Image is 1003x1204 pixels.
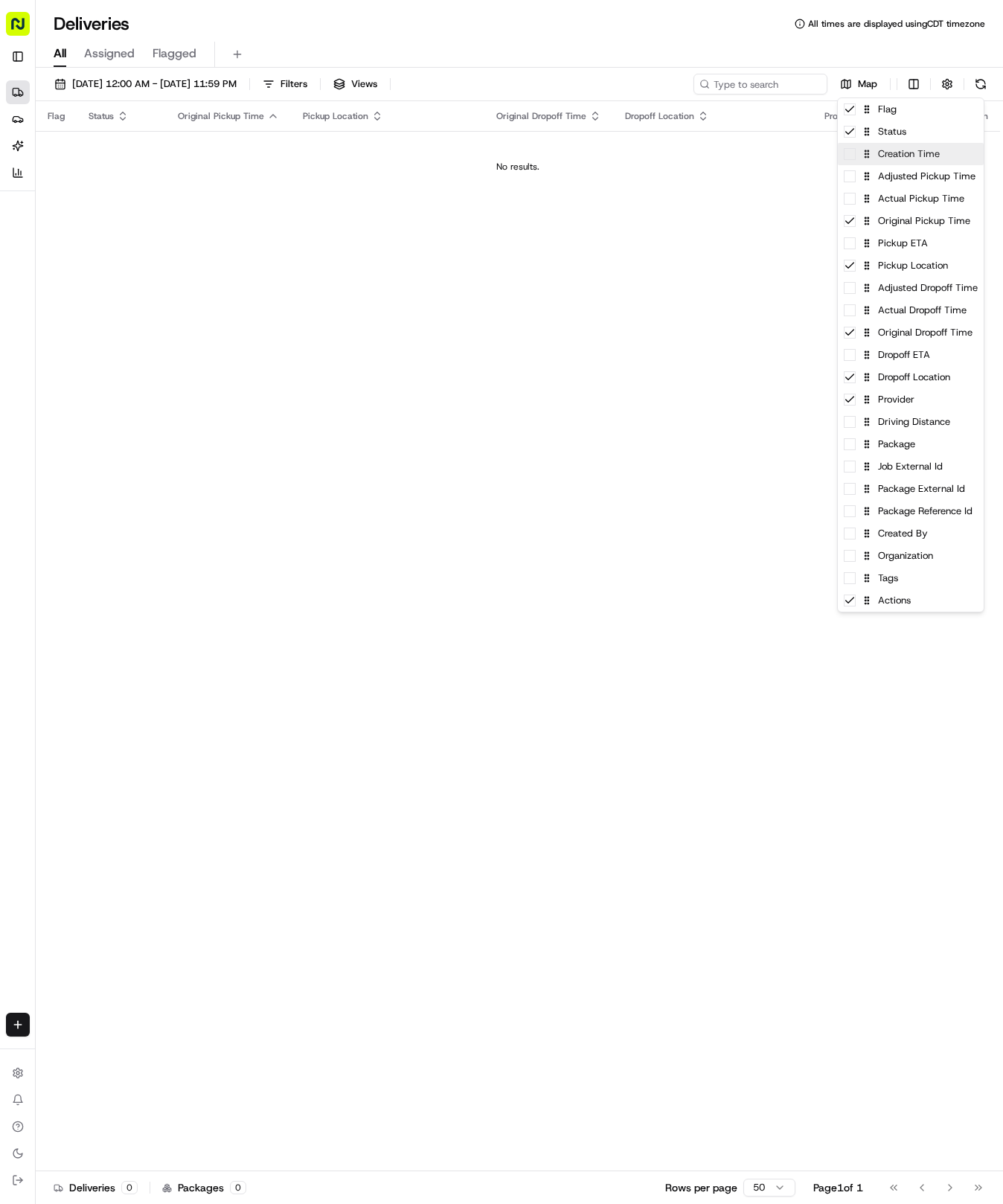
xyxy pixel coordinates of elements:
[838,500,984,522] div: Package Reference Id
[838,567,984,589] div: Tags
[15,193,95,205] div: Past conversations
[15,142,42,169] img: 1736555255976-a54dd68f-1ca7-489b-9aae-adbdc363a1c4
[838,478,984,500] div: Package External Id
[253,147,271,164] button: Start new chat
[148,329,180,340] span: Pylon
[105,328,180,340] a: Powered byPylon
[67,142,244,157] div: Start new chat
[30,292,114,307] span: Knowledge Base
[15,60,271,83] p: Welcome 👋
[838,210,984,232] div: Original Pickup Time
[838,188,984,210] div: Actual Pickup Time
[838,433,984,455] div: Package
[205,231,211,243] span: •
[126,294,138,306] div: 💻
[141,292,239,307] span: API Documentation
[15,294,27,306] div: 📗
[39,96,246,112] input: Clear
[838,277,984,299] div: Adjusted Dropoff Time
[838,455,984,478] div: Job External Id
[838,411,984,433] div: Driving Distance
[838,232,984,254] div: Pickup ETA
[9,286,120,313] a: 📗Knowledge Base
[838,545,984,567] div: Organization
[838,522,984,545] div: Created By
[31,142,58,169] img: 9188753566659_6852d8bf1fb38e338040_72.png
[838,589,984,612] div: Actions
[838,165,984,188] div: Adjusted Pickup Time
[46,231,202,243] span: [PERSON_NAME] (Assistant Store Manager)
[231,190,271,208] button: See all
[838,344,984,366] div: Dropoff ETA
[838,388,984,411] div: Provider
[838,299,984,321] div: Actual Dropoff Time
[838,98,984,121] div: Flag
[838,121,984,143] div: Status
[838,321,984,344] div: Original Dropoff Time
[15,217,39,240] img: Hayden (Assistant Store Manager)
[838,254,984,277] div: Pickup Location
[120,286,245,313] a: 💻API Documentation
[838,143,984,165] div: Creation Time
[838,366,984,388] div: Dropoff Location
[15,15,45,45] img: Nash
[214,231,244,243] span: [DATE]
[67,157,205,169] div: We're available if you need us!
